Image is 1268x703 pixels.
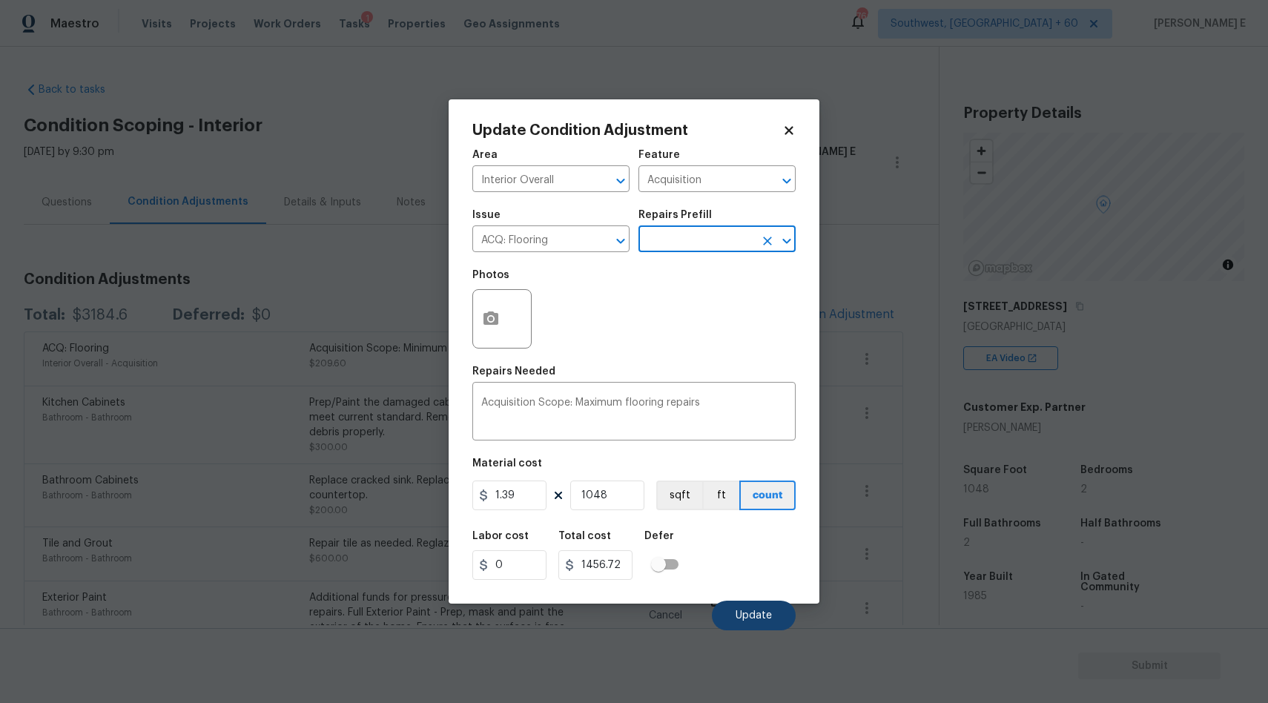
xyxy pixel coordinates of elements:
button: Cancel [625,601,706,630]
button: Open [610,231,631,251]
button: Update [712,601,796,630]
h5: Repairs Needed [472,366,555,377]
h2: Update Condition Adjustment [472,123,782,138]
h5: Photos [472,270,509,280]
h5: Repairs Prefill [638,210,712,220]
button: count [739,481,796,510]
h5: Defer [644,531,674,541]
h5: Labor cost [472,531,529,541]
h5: Material cost [472,458,542,469]
textarea: Acquisition Scope: Maximum flooring repairs [481,397,787,429]
span: Update [736,610,772,621]
button: Clear [757,231,778,251]
button: Open [610,171,631,191]
button: Open [776,231,797,251]
h5: Feature [638,150,680,160]
span: Cancel [649,610,682,621]
button: sqft [656,481,702,510]
h5: Total cost [558,531,611,541]
h5: Area [472,150,498,160]
h5: Issue [472,210,501,220]
button: Open [776,171,797,191]
button: ft [702,481,739,510]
